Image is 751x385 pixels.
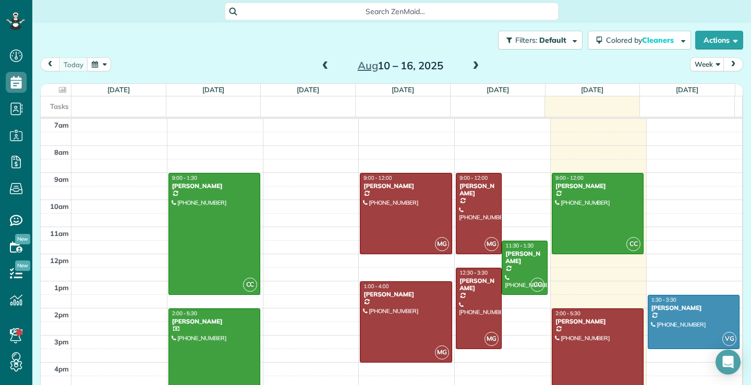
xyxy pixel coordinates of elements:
span: MG [484,332,499,346]
span: 9:00 - 12:00 [364,175,392,181]
span: 9:00 - 12:00 [555,175,584,181]
span: New [15,234,30,244]
span: MG [435,345,449,359]
span: Colored by [606,35,677,45]
span: Tasks [50,102,69,110]
button: prev [40,57,60,71]
span: 9am [54,175,69,183]
button: Week [690,57,724,71]
h2: 10 – 16, 2025 [335,60,466,71]
div: Open Intercom Messenger [716,350,741,375]
div: [PERSON_NAME] [459,182,499,197]
span: CC [243,278,257,292]
span: 8am [54,148,69,156]
span: VG [722,332,736,346]
a: [DATE] [676,85,698,94]
span: 12:30 - 3:30 [459,269,488,276]
span: 1:30 - 3:30 [651,296,676,303]
button: today [59,57,88,71]
div: [PERSON_NAME] [363,182,449,190]
button: Colored byCleaners [588,31,691,49]
span: 1:00 - 4:00 [364,283,389,290]
span: CC [626,237,640,251]
div: [PERSON_NAME] [505,250,544,265]
span: 2:00 - 5:30 [172,310,197,317]
span: 2:00 - 5:30 [555,310,580,317]
div: [PERSON_NAME] [363,291,449,298]
button: next [723,57,743,71]
span: 11am [50,229,69,238]
span: Cleaners [642,35,675,45]
span: 9:00 - 1:30 [172,175,197,181]
span: CC [530,278,544,292]
span: 2pm [54,311,69,319]
span: 4pm [54,365,69,373]
div: [PERSON_NAME] [172,318,257,325]
span: New [15,260,30,271]
div: [PERSON_NAME] [172,182,257,190]
span: 7am [54,121,69,129]
span: 3pm [54,338,69,346]
a: [DATE] [487,85,509,94]
span: 12pm [50,256,69,265]
span: 1pm [54,283,69,292]
button: Actions [695,31,743,49]
button: Filters: Default [498,31,583,49]
a: [DATE] [202,85,225,94]
div: [PERSON_NAME] [459,277,499,292]
div: [PERSON_NAME] [651,304,737,312]
div: [PERSON_NAME] [555,182,640,190]
a: [DATE] [107,85,130,94]
a: Filters: Default [493,31,583,49]
span: Filters: [515,35,537,45]
span: MG [484,237,499,251]
span: 9:00 - 12:00 [459,175,488,181]
span: MG [435,237,449,251]
a: [DATE] [581,85,603,94]
span: 10am [50,202,69,210]
a: [DATE] [392,85,414,94]
span: Aug [358,59,378,72]
a: [DATE] [297,85,319,94]
div: [PERSON_NAME] [555,318,640,325]
span: Default [539,35,567,45]
span: 11:30 - 1:30 [505,242,534,249]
